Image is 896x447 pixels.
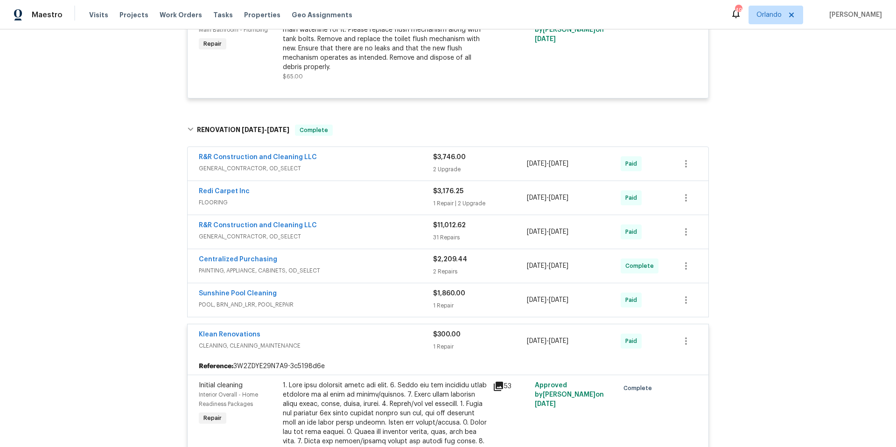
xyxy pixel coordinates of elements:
[199,331,260,338] a: Klean Renovations
[527,227,568,237] span: -
[735,6,742,15] div: 49
[625,227,641,237] span: Paid
[527,297,546,303] span: [DATE]
[433,154,466,161] span: $3,746.00
[535,401,556,407] span: [DATE]
[433,199,527,208] div: 1 Repair | 2 Upgrade
[535,382,604,407] span: Approved by [PERSON_NAME] on
[296,126,332,135] span: Complete
[267,126,289,133] span: [DATE]
[549,263,568,269] span: [DATE]
[199,198,433,207] span: FLOORING
[623,384,656,393] span: Complete
[119,10,148,20] span: Projects
[199,27,268,33] span: Main Bathroom - Plumbing
[184,115,712,145] div: RENOVATION [DATE]-[DATE]Complete
[199,392,258,407] span: Interior Overall - Home Readiness Packages
[625,159,641,168] span: Paid
[199,341,433,350] span: CLEANING, CLEANING_MAINTENANCE
[433,301,527,310] div: 1 Repair
[549,229,568,235] span: [DATE]
[199,266,433,275] span: PAINTING, APPLIANCE, CABINETS, OD_SELECT
[826,10,882,20] span: [PERSON_NAME]
[433,165,527,174] div: 2 Upgrade
[527,263,546,269] span: [DATE]
[199,290,277,297] a: Sunshine Pool Cleaning
[283,74,303,79] span: $65.00
[199,188,250,195] a: Redi Carpet Inc
[213,12,233,18] span: Tasks
[527,195,546,201] span: [DATE]
[535,36,556,42] span: [DATE]
[433,267,527,276] div: 2 Repairs
[199,164,433,173] span: GENERAL_CONTRACTOR, OD_SELECT
[199,154,317,161] a: R&R Construction and Cleaning LLC
[625,336,641,346] span: Paid
[527,338,546,344] span: [DATE]
[527,229,546,235] span: [DATE]
[527,159,568,168] span: -
[625,295,641,305] span: Paid
[242,126,289,133] span: -
[160,10,202,20] span: Work Orders
[197,125,289,136] h6: RENOVATION
[199,300,433,309] span: POOL, BRN_AND_LRR, POOL_REPAIR
[549,195,568,201] span: [DATE]
[527,193,568,203] span: -
[625,261,658,271] span: Complete
[292,10,352,20] span: Geo Assignments
[625,193,641,203] span: Paid
[32,10,63,20] span: Maestro
[549,161,568,167] span: [DATE]
[527,161,546,167] span: [DATE]
[535,17,604,42] span: Approved by [PERSON_NAME] on
[527,261,568,271] span: -
[188,358,708,375] div: 3W2ZDYE29N7A9-3c5198d6e
[527,336,568,346] span: -
[433,222,466,229] span: $11,012.62
[199,232,433,241] span: GENERAL_CONTRACTOR, OD_SELECT
[199,382,243,389] span: Initial cleaning
[200,39,225,49] span: Repair
[89,10,108,20] span: Visits
[549,297,568,303] span: [DATE]
[433,290,465,297] span: $1,860.00
[433,188,463,195] span: $3,176.25
[493,381,529,392] div: 53
[527,295,568,305] span: -
[433,331,461,338] span: $300.00
[283,16,487,72] div: Toilet in the master bathroom keeps running. I turned off the main waterline for it. Please repla...
[433,256,467,263] span: $2,209.44
[433,342,527,351] div: 1 Repair
[200,413,225,423] span: Repair
[244,10,280,20] span: Properties
[433,233,527,242] div: 31 Repairs
[199,362,233,371] b: Reference:
[756,10,782,20] span: Orlando
[242,126,264,133] span: [DATE]
[549,338,568,344] span: [DATE]
[199,256,277,263] a: Centralized Purchasing
[199,222,317,229] a: R&R Construction and Cleaning LLC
